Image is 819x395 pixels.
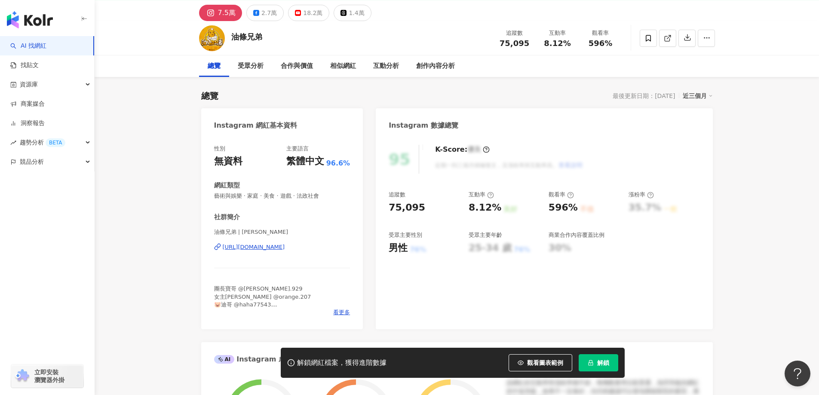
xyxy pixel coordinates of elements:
[46,138,65,147] div: BETA
[218,7,236,19] div: 7.5萬
[288,5,329,21] button: 18.2萬
[214,155,242,168] div: 無資料
[286,145,309,153] div: 主要語言
[435,145,490,154] div: K-Score :
[10,100,45,108] a: 商案媒合
[333,309,350,316] span: 看更多
[584,29,617,37] div: 觀看率
[214,145,225,153] div: 性別
[20,75,38,94] span: 資源庫
[199,5,242,21] button: 7.5萬
[261,7,277,19] div: 2.7萬
[201,90,218,102] div: 總覽
[297,358,386,367] div: 解鎖網紅檔案，獲得進階數據
[208,61,221,71] div: 總覽
[541,29,574,37] div: 互動率
[10,119,45,128] a: 洞察報告
[500,39,529,48] span: 75,095
[286,155,324,168] div: 繁體中文
[579,354,618,371] button: 解鎖
[214,243,350,251] a: [URL][DOMAIN_NAME]
[597,359,609,366] span: 解鎖
[10,42,46,50] a: searchAI 找網紅
[549,231,604,239] div: 商業合作內容覆蓋比例
[20,133,65,152] span: 趨勢分析
[389,231,422,239] div: 受眾主要性別
[214,121,298,130] div: Instagram 網紅基本資料
[199,25,225,51] img: KOL Avatar
[281,61,313,71] div: 合作與價值
[509,354,572,371] button: 觀看圖表範例
[549,191,574,199] div: 觀看率
[14,369,31,383] img: chrome extension
[334,5,371,21] button: 1.4萬
[416,61,455,71] div: 創作內容分析
[20,152,44,171] span: 競品分析
[683,90,713,101] div: 近三個月
[7,11,53,28] img: logo
[214,213,240,222] div: 社群簡介
[214,192,350,200] span: 藝術與娛樂 · 家庭 · 美食 · 遊戲 · 法政社會
[214,285,320,315] span: 團長寶哥 @[PERSON_NAME].929 女主[PERSON_NAME] @orange.207 🐷迪哥 @haha77543 鬍子娘娘腔[PERSON_NAME] @josh_x27
[589,39,613,48] span: 596%
[389,201,425,214] div: 75,095
[527,359,563,366] span: 觀看圖表範例
[11,364,83,388] a: chrome extension立即安裝 瀏覽器外掛
[10,140,16,146] span: rise
[214,181,240,190] div: 網紅類型
[223,243,285,251] div: [URL][DOMAIN_NAME]
[549,201,578,214] div: 596%
[389,191,405,199] div: 追蹤數
[303,7,322,19] div: 18.2萬
[469,201,501,214] div: 8.12%
[389,242,408,255] div: 男性
[330,61,356,71] div: 相似網紅
[469,231,502,239] div: 受眾主要年齡
[238,61,264,71] div: 受眾分析
[246,5,284,21] button: 2.7萬
[231,31,262,42] div: 油條兄弟
[588,360,594,366] span: lock
[389,121,458,130] div: Instagram 數據總覽
[613,92,675,99] div: 最後更新日期：[DATE]
[498,29,531,37] div: 追蹤數
[34,368,64,384] span: 立即安裝 瀏覽器外掛
[373,61,399,71] div: 互動分析
[214,228,350,236] span: 油條兄弟 | [PERSON_NAME]
[349,7,364,19] div: 1.4萬
[469,191,494,199] div: 互動率
[629,191,654,199] div: 漲粉率
[544,39,571,48] span: 8.12%
[326,159,350,168] span: 96.6%
[10,61,39,70] a: 找貼文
